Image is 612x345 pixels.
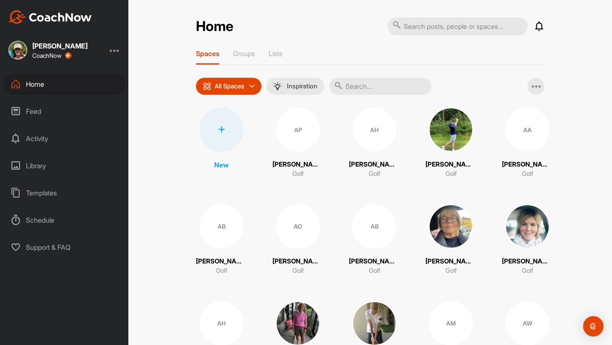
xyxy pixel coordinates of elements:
[522,266,533,276] p: Golf
[5,128,125,149] div: Activity
[203,82,211,90] img: icon
[272,107,323,179] a: AP[PERSON_NAME]Golf
[5,182,125,204] div: Templates
[199,204,244,249] div: AB
[425,160,476,170] p: [PERSON_NAME]
[272,257,323,266] p: [PERSON_NAME]
[215,83,244,90] p: All Spaces
[233,49,255,58] p: Groups
[425,257,476,266] p: [PERSON_NAME]
[32,52,71,59] div: CoachNow
[272,160,323,170] p: [PERSON_NAME]
[8,41,27,59] img: square_db8f7d086adbe3690d9432663fb239a8.jpg
[196,18,233,35] h2: Home
[425,204,476,276] a: [PERSON_NAME]Golf
[216,266,227,276] p: Golf
[32,42,88,49] div: [PERSON_NAME]
[5,74,125,95] div: Home
[269,49,283,58] p: Lists
[287,83,317,90] p: Inspiration
[502,107,553,179] a: AA[PERSON_NAME]Golf
[276,107,320,152] div: AP
[5,209,125,231] div: Schedule
[349,257,400,266] p: [PERSON_NAME]
[429,107,473,152] img: square_df4ea7abd35f7f80611d4f39a5c77bea.jpg
[349,107,400,179] a: AH[PERSON_NAME]Golf
[352,204,397,249] div: AB
[445,169,457,179] p: Golf
[292,169,304,179] p: Golf
[5,101,125,122] div: Feed
[522,169,533,179] p: Golf
[583,316,603,337] div: Open Intercom Messenger
[349,160,400,170] p: [PERSON_NAME]
[388,17,528,35] input: Search posts, people or spaces...
[276,204,320,249] div: AO
[329,78,431,95] input: Search...
[502,257,553,266] p: [PERSON_NAME]
[273,82,282,90] img: menuIcon
[425,107,476,179] a: [PERSON_NAME]Golf
[369,266,380,276] p: Golf
[502,204,553,276] a: [PERSON_NAME]Golf
[429,204,473,249] img: square_dcc2d7ae02de893e8f431e2cb0352079.jpg
[349,204,400,276] a: AB[PERSON_NAME]Golf
[8,10,92,24] img: CoachNow
[196,257,247,266] p: [PERSON_NAME]
[272,204,323,276] a: AO[PERSON_NAME]Golf
[445,266,457,276] p: Golf
[5,237,125,258] div: Support & FAQ
[292,266,304,276] p: Golf
[352,107,397,152] div: AH
[196,204,247,276] a: AB[PERSON_NAME]Golf
[505,107,550,152] div: AA
[369,169,380,179] p: Golf
[214,160,229,170] p: New
[505,204,550,249] img: square_735c6f161add286fe99902ca78ec4896.jpg
[5,155,125,176] div: Library
[502,160,553,170] p: [PERSON_NAME]
[196,49,219,58] p: Spaces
